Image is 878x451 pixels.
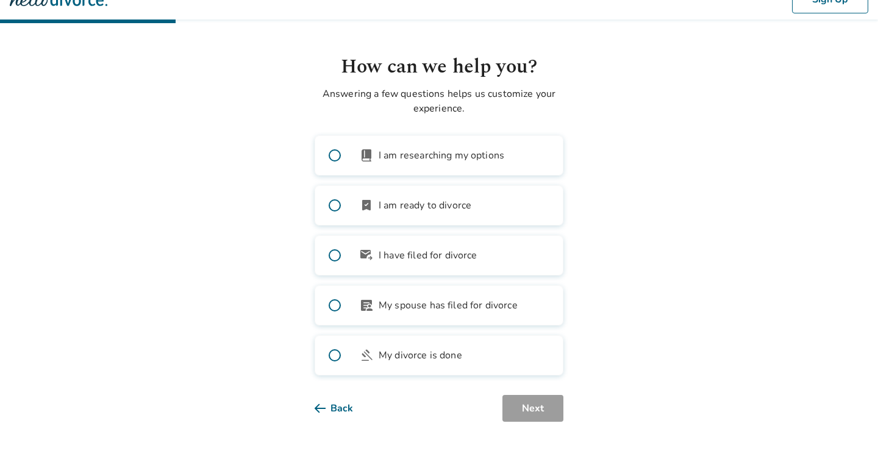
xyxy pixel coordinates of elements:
iframe: Chat Widget [817,392,878,451]
button: Back [315,395,373,422]
span: outgoing_mail [359,248,374,263]
span: I am ready to divorce [379,198,471,213]
span: I am researching my options [379,148,504,163]
span: My spouse has filed for divorce [379,298,518,313]
span: bookmark_check [359,198,374,213]
span: My divorce is done [379,348,462,363]
h1: How can we help you? [315,52,563,82]
p: Answering a few questions helps us customize your experience. [315,87,563,116]
span: gavel [359,348,374,363]
span: I have filed for divorce [379,248,477,263]
button: Next [502,395,563,422]
span: article_person [359,298,374,313]
span: book_2 [359,148,374,163]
